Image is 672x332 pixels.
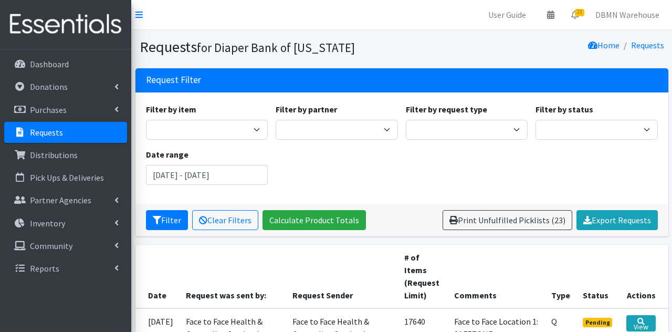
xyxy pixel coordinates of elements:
small: for Diaper Bank of [US_STATE] [197,40,355,55]
h1: Requests [140,38,398,56]
a: View [626,315,655,331]
a: Donations [4,76,127,97]
th: Type [545,245,576,308]
p: Donations [30,81,68,92]
th: Date [135,245,180,308]
th: # of Items (Request Limit) [398,245,448,308]
label: Filter by request type [406,103,487,116]
a: Pick Ups & Deliveries [4,167,127,188]
label: Date range [146,148,188,161]
p: Community [30,241,72,251]
a: Home [588,40,619,50]
label: Filter by status [535,103,593,116]
label: Filter by partner [276,103,337,116]
a: Inventory [4,213,127,234]
p: Purchases [30,105,67,115]
a: Reports [4,258,127,279]
a: Export Requests [576,210,658,230]
abbr: Quantity [551,316,557,327]
img: HumanEssentials [4,7,127,42]
a: Calculate Product Totals [262,210,366,230]
a: Distributions [4,144,127,165]
p: Dashboard [30,59,69,69]
p: Reports [30,263,59,274]
h3: Request Filter [146,75,201,86]
a: Community [4,235,127,256]
span: 23 [575,9,584,16]
a: Requests [631,40,664,50]
a: Partner Agencies [4,190,127,211]
a: Dashboard [4,54,127,75]
th: Comments [448,245,545,308]
a: DBMN Warehouse [587,4,668,25]
th: Request was sent by: [180,245,286,308]
a: Purchases [4,99,127,120]
p: Partner Agencies [30,195,91,205]
button: Filter [146,210,188,230]
a: Requests [4,122,127,143]
th: Request Sender [286,245,398,308]
label: Filter by item [146,103,196,116]
a: Clear Filters [192,210,258,230]
a: User Guide [480,4,534,25]
span: Pending [583,318,613,327]
th: Status [576,245,621,308]
p: Requests [30,127,63,138]
p: Distributions [30,150,78,160]
input: January 1, 2011 - December 31, 2011 [146,165,268,185]
a: 23 [563,4,587,25]
p: Inventory [30,218,65,229]
a: Print Unfulfilled Picklists (23) [443,210,572,230]
th: Actions [620,245,668,308]
p: Pick Ups & Deliveries [30,172,104,183]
